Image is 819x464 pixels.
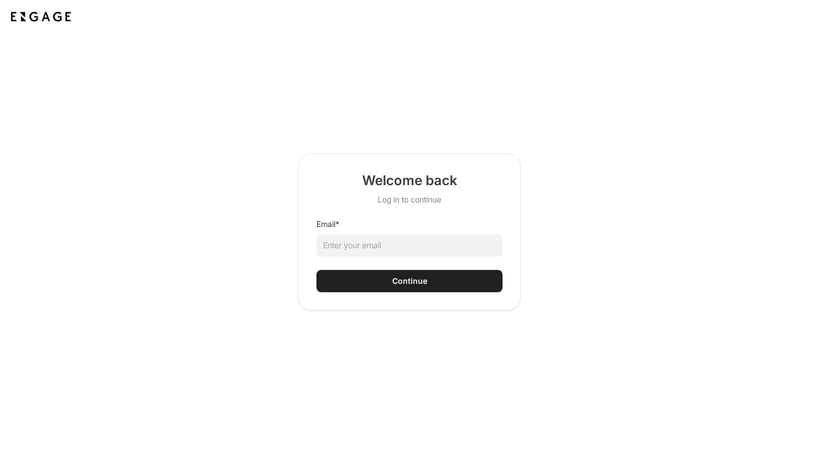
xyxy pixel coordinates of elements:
img: Application logo [9,9,73,25]
h2: Welcome back [362,172,457,190]
input: Enter your email [316,234,503,257]
span: required [335,219,339,229]
div: Continue [392,275,427,287]
button: Continue [316,270,503,292]
label: Email [316,219,339,230]
p: Log in to continue [362,194,457,205]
